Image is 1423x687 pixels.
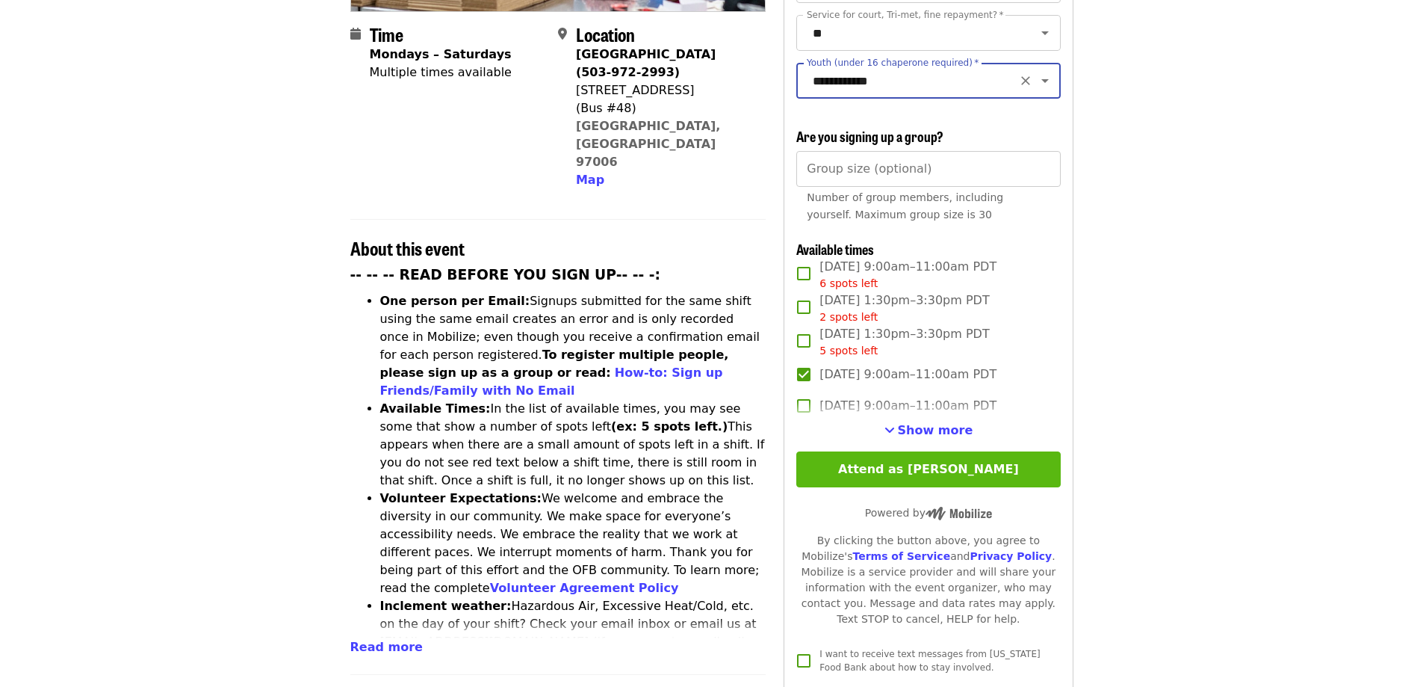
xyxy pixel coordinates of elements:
[1035,70,1055,91] button: Open
[819,397,996,415] span: [DATE] 9:00am–11:00am PDT
[380,401,491,416] strong: Available Times:
[576,119,721,169] a: [GEOGRAPHIC_DATA], [GEOGRAPHIC_DATA] 97006
[380,400,766,490] li: In the list of available times, you may see some that show a number of spots left This appears wh...
[807,10,1004,19] label: Service for court, Tri-met, fine repayment?
[380,294,530,308] strong: One person per Email:
[819,292,989,325] span: [DATE] 1:30pm–3:30pm PDT
[819,277,878,289] span: 6 spots left
[380,599,512,613] strong: Inclement weather:
[807,58,979,67] label: Youth (under 16 chaperone required)
[884,422,973,440] button: See more timeslots
[380,292,766,400] li: Signups submitted for the same shift using the same email creates an error and is only recorded o...
[490,581,679,595] a: Volunteer Agreement Policy
[370,47,512,61] strong: Mondays – Saturdays
[926,507,992,520] img: Powered by Mobilize
[350,640,423,654] span: Read more
[796,126,943,146] span: Are you signing up a group?
[819,366,996,383] span: [DATE] 9:00am–11:00am PDT
[796,239,874,259] span: Available times
[576,99,754,117] div: (Bus #48)
[350,638,423,656] button: Read more
[1035,22,1055,43] button: Open
[807,191,1003,221] span: Number of group members, including yourself. Maximum group size is 30
[576,21,635,47] span: Location
[611,419,728,434] strong: (ex: 5 spots left.)
[350,267,661,283] strong: -- -- -- READ BEFORE YOU SIGN UP-- -- -:
[1015,70,1036,91] button: Clear
[796,533,1060,627] div: By clicking the button above, you agree to Mobilize's and . Mobilize is a service provider and wi...
[819,258,996,292] span: [DATE] 9:00am–11:00am PDT
[576,81,754,99] div: [STREET_ADDRESS]
[865,507,992,519] span: Powered by
[819,649,1040,673] span: I want to receive text messages from [US_STATE] Food Bank about how to stay involved.
[819,311,878,323] span: 2 spots left
[796,151,1060,187] input: [object Object]
[380,348,729,380] strong: To register multiple people, please sign up as a group or read:
[370,21,403,47] span: Time
[576,171,604,189] button: Map
[576,173,604,187] span: Map
[350,235,465,261] span: About this event
[819,325,989,359] span: [DATE] 1:30pm–3:30pm PDT
[370,64,512,81] div: Multiple times available
[350,27,361,41] i: calendar icon
[380,597,766,687] li: Hazardous Air, Excessive Heat/Cold, etc. on the day of your shift? Check your email inbox or emai...
[852,550,950,562] a: Terms of Service
[796,452,1060,487] button: Attend as [PERSON_NAME]
[898,423,973,437] span: Show more
[380,491,542,505] strong: Volunteer Expectations:
[576,47,716,79] strong: [GEOGRAPHIC_DATA] (503-972-2993)
[970,550,1052,562] a: Privacy Policy
[819,345,878,357] span: 5 spots left
[558,27,567,41] i: map-marker-alt icon
[380,490,766,597] li: We welcome and embrace the diversity in our community. We make space for everyone’s accessibility...
[380,366,723,398] a: How-to: Sign up Friends/Family with No Email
